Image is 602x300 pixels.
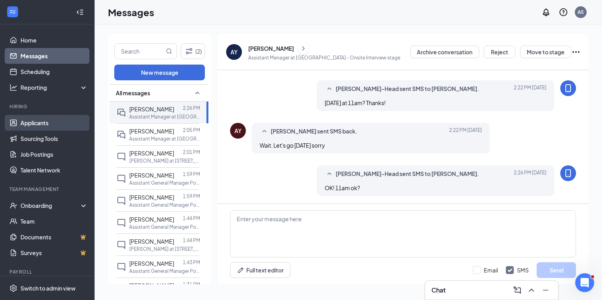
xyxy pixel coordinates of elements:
[129,224,200,230] p: Assistant General Manager Position at [STREET_ADDRESS],
[117,130,126,139] svg: DoubleChat
[20,131,88,146] a: Sourcing Tools
[129,150,174,157] span: [PERSON_NAME]
[260,142,325,149] span: Wait. Let's go [DATE] sorry
[248,44,294,52] div: [PERSON_NAME]
[129,194,174,201] span: [PERSON_NAME]
[183,215,200,222] p: 1:44 PM
[539,284,552,296] button: Minimize
[115,44,164,59] input: Search
[260,127,269,136] svg: SmallChevronUp
[9,202,17,209] svg: UserCheck
[325,184,360,191] span: OK! 11am ok?
[325,169,334,179] svg: SmallChevronUp
[129,238,174,245] span: [PERSON_NAME]
[129,180,200,186] p: Assistant General Manager Position at [STREET_ADDRESS],
[129,282,174,289] span: [PERSON_NAME]
[129,157,200,164] p: [PERSON_NAME] at [STREET_ADDRESS],
[9,83,17,91] svg: Analysis
[513,285,522,295] svg: ComposeMessage
[230,262,290,278] button: Full text editorPen
[20,146,88,162] a: Job Postings
[537,262,576,278] button: Send
[20,32,88,48] a: Home
[129,216,174,223] span: [PERSON_NAME]
[166,48,172,54] svg: MagnifyingGlass
[183,127,200,133] p: 2:05 PM
[248,54,400,61] p: Assistant Manager at [GEOGRAPHIC_DATA] - Onsite Interview stage
[20,284,76,292] div: Switch to admin view
[20,202,81,209] div: Onboarding
[117,196,126,206] svg: ChatInactive
[117,262,126,272] svg: ChatInactive
[325,99,386,106] span: [DATE] at 11am? Thanks!
[129,260,174,267] span: [PERSON_NAME]
[9,103,86,110] div: Hiring
[129,128,174,135] span: [PERSON_NAME]
[183,259,200,266] p: 1:43 PM
[9,284,17,292] svg: Settings
[410,46,479,58] button: Archive conversation
[563,83,573,93] svg: MobileSms
[230,48,238,56] div: AY
[20,245,88,261] a: SurveysCrown
[336,169,479,179] span: [PERSON_NAME]-Head sent SMS to [PERSON_NAME].
[117,218,126,228] svg: ChatInactive
[20,162,88,178] a: Talent Network
[325,84,334,94] svg: SmallChevronUp
[183,149,200,156] p: 2:01 PM
[129,268,200,274] p: Assistant General Manager Position at [STREET_ADDRESS],
[20,64,88,80] a: Scheduling
[520,46,571,58] button: Move to stage
[129,113,200,120] p: Assistant Manager at [GEOGRAPHIC_DATA]
[9,186,86,193] div: Team Management
[571,47,581,57] svg: Ellipses
[183,281,200,288] p: 1:31 PM
[20,83,88,91] div: Reporting
[20,115,88,131] a: Applicants
[527,285,536,295] svg: ChevronUp
[20,48,88,64] a: Messages
[129,135,200,142] p: Assistant Manager at [GEOGRAPHIC_DATA], [GEOGRAPHIC_DATA]
[575,273,594,292] iframe: Intercom live chat
[525,284,538,296] button: ChevronUp
[129,202,200,208] p: Assistant General Manager Position at [STREET_ADDRESS],
[20,229,88,245] a: DocumentsCrown
[514,84,546,94] span: [DATE] 2:22 PM
[129,246,200,252] p: [PERSON_NAME] at [STREET_ADDRESS],
[129,106,174,113] span: [PERSON_NAME]
[129,172,174,179] span: [PERSON_NAME]
[117,152,126,161] svg: ChatInactive
[336,84,479,94] span: [PERSON_NAME]-Head sent SMS to [PERSON_NAME].
[431,286,446,294] h3: Chat
[193,88,202,98] svg: SmallChevronUp
[184,46,194,56] svg: Filter
[183,193,200,200] p: 1:59 PM
[449,127,482,136] span: [DATE] 2:22 PM
[108,6,154,19] h1: Messages
[114,65,205,80] button: New message
[181,43,205,59] button: Filter (2)
[117,284,126,294] svg: ChatInactive
[271,127,357,136] span: [PERSON_NAME] sent SMS back.
[563,169,573,178] svg: MobileSms
[514,169,546,179] span: [DATE] 2:26 PM
[559,7,568,17] svg: QuestionInfo
[541,285,550,295] svg: Minimize
[117,174,126,183] svg: ChatInactive
[117,108,126,117] svg: DoubleChat
[9,269,86,275] div: Payroll
[183,171,200,178] p: 1:59 PM
[299,44,307,53] svg: ChevronRight
[484,46,515,58] button: Reject
[297,43,309,54] button: ChevronRight
[183,237,200,244] p: 1:44 PM
[117,240,126,250] svg: ChatInactive
[578,9,584,15] div: AS
[20,213,88,229] a: Team
[9,8,17,16] svg: WorkstreamLogo
[76,8,84,16] svg: Collapse
[116,89,150,97] span: All messages
[237,266,245,274] svg: Pen
[183,105,200,111] p: 2:26 PM
[234,127,242,135] div: AY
